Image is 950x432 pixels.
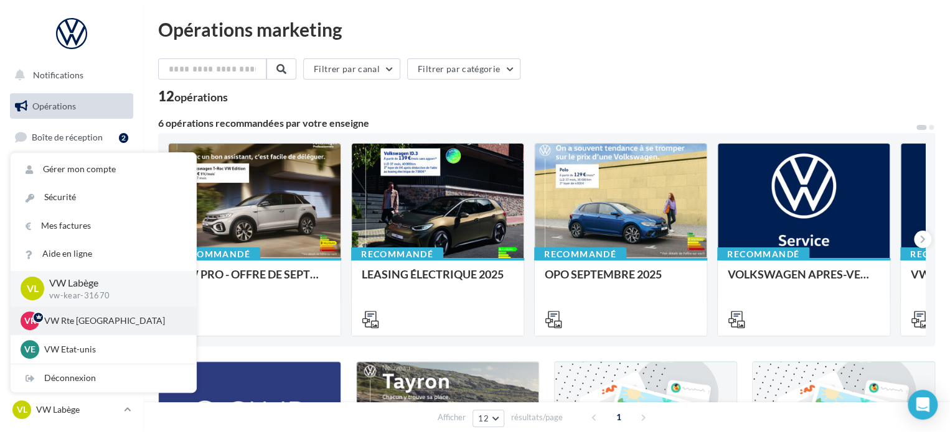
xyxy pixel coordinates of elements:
[303,58,400,80] button: Filtrer par canal
[7,93,136,119] a: Opérations
[179,268,331,293] div: VW PRO - OFFRE DE SEPTEMBRE 25
[609,407,629,427] span: 1
[11,212,196,240] a: Mes factures
[27,282,39,296] span: VL
[49,276,176,290] p: VW Labège
[7,249,136,275] a: Médiathèque
[49,290,176,301] p: vw-kear-31670
[11,155,196,183] a: Gérer mon compte
[44,343,181,356] p: VW Etat-unis
[158,118,915,128] div: 6 opérations recommandées par votre enseigne
[511,411,563,423] span: résultats/page
[11,240,196,268] a: Aide en ligne
[7,156,136,182] a: Visibilité en ligne
[24,315,36,327] span: VR
[534,247,626,261] div: Recommandé
[17,403,27,416] span: VL
[7,124,136,150] a: Boîte de réception2
[728,268,880,293] div: VOLKSWAGEN APRES-VENTE
[32,101,76,111] span: Opérations
[362,268,514,293] div: LEASING ÉLECTRIQUE 2025
[33,70,83,80] span: Notifications
[168,247,260,261] div: Recommandé
[24,343,35,356] span: VE
[7,187,136,213] a: Campagnes
[7,218,136,244] a: Contacts
[407,58,520,80] button: Filtrer par catégorie
[158,20,935,39] div: Opérations marketing
[7,62,131,88] button: Notifications
[717,247,809,261] div: Recommandé
[7,310,136,347] a: PLV et print personnalisable
[478,413,489,423] span: 12
[10,398,133,421] a: VL VW Labège
[158,90,228,103] div: 12
[44,315,181,327] p: VW Rte [GEOGRAPHIC_DATA]
[32,132,103,142] span: Boîte de réception
[351,247,443,261] div: Recommandé
[7,280,136,306] a: Calendrier
[545,268,697,293] div: OPO SEPTEMBRE 2025
[11,364,196,392] div: Déconnexion
[7,352,136,388] a: Campagnes DataOnDemand
[174,91,228,103] div: opérations
[119,133,128,143] div: 2
[908,390,938,420] div: Open Intercom Messenger
[438,411,466,423] span: Afficher
[11,183,196,211] a: Sécurité
[36,403,119,416] p: VW Labège
[473,410,504,427] button: 12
